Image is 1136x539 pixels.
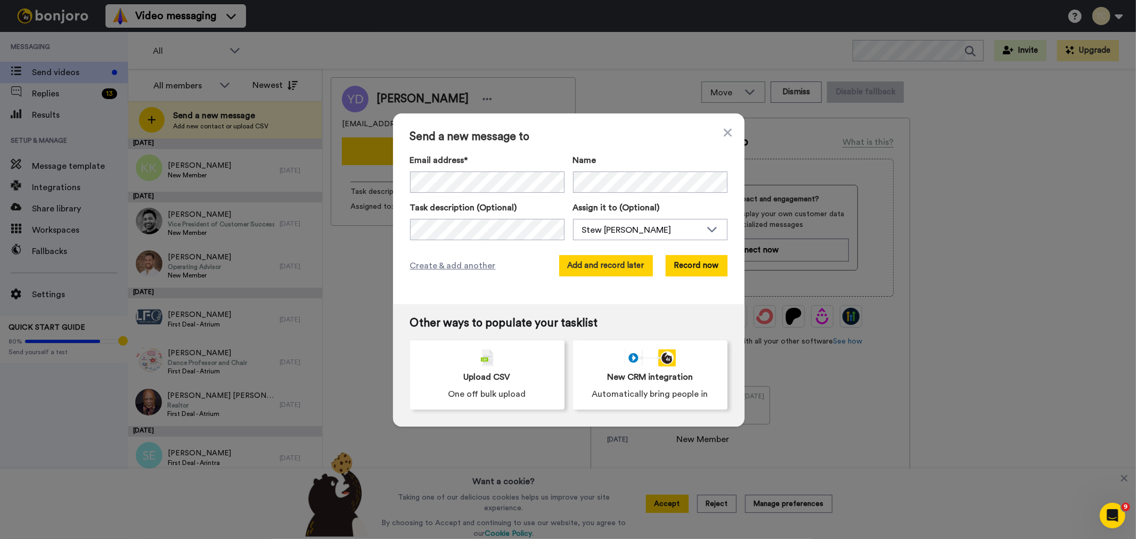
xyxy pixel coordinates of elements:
[625,349,676,366] div: animation
[410,201,565,214] label: Task description (Optional)
[410,154,565,167] label: Email address*
[559,255,653,276] button: Add and record later
[1122,503,1130,511] span: 9
[573,201,728,214] label: Assign it to (Optional)
[573,154,596,167] span: Name
[410,317,728,330] span: Other ways to populate your tasklist
[1100,503,1125,528] iframe: Intercom live chat
[582,224,701,236] div: Stew [PERSON_NAME]
[592,388,708,401] span: Automatically bring people in
[607,371,693,383] span: New CRM integration
[666,255,728,276] button: Record now
[410,130,728,143] span: Send a new message to
[410,259,496,272] span: Create & add another
[448,388,526,401] span: One off bulk upload
[464,371,511,383] span: Upload CSV
[481,349,494,366] img: csv-grey.png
